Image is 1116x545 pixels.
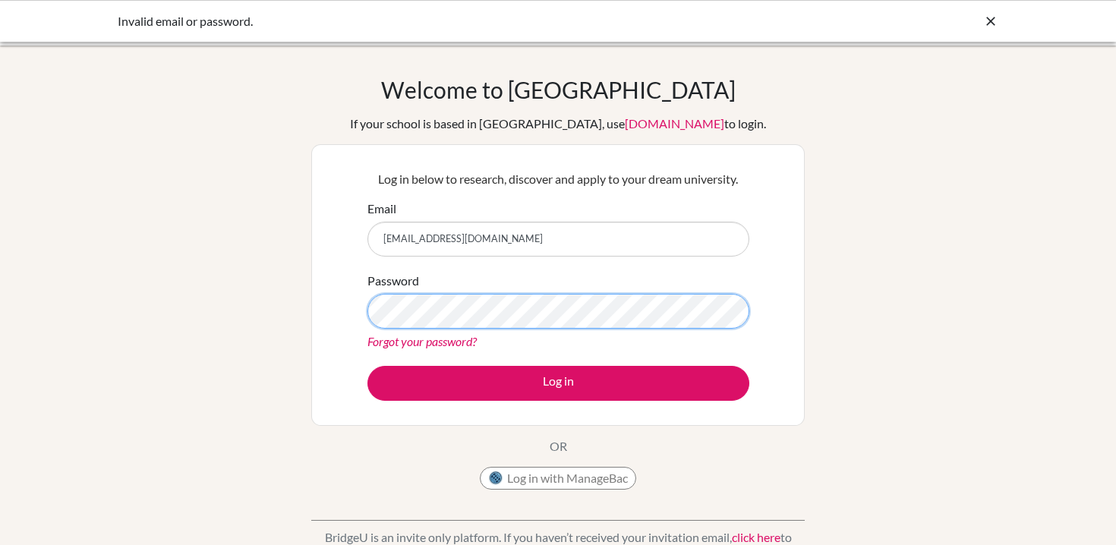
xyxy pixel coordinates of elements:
[625,116,724,131] a: [DOMAIN_NAME]
[480,467,636,490] button: Log in with ManageBac
[367,334,477,348] a: Forgot your password?
[381,76,736,103] h1: Welcome to [GEOGRAPHIC_DATA]
[118,12,771,30] div: Invalid email or password.
[367,200,396,218] label: Email
[367,366,749,401] button: Log in
[350,115,766,133] div: If your school is based in [GEOGRAPHIC_DATA], use to login.
[367,170,749,188] p: Log in below to research, discover and apply to your dream university.
[550,437,567,455] p: OR
[367,272,419,290] label: Password
[732,530,780,544] a: click here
